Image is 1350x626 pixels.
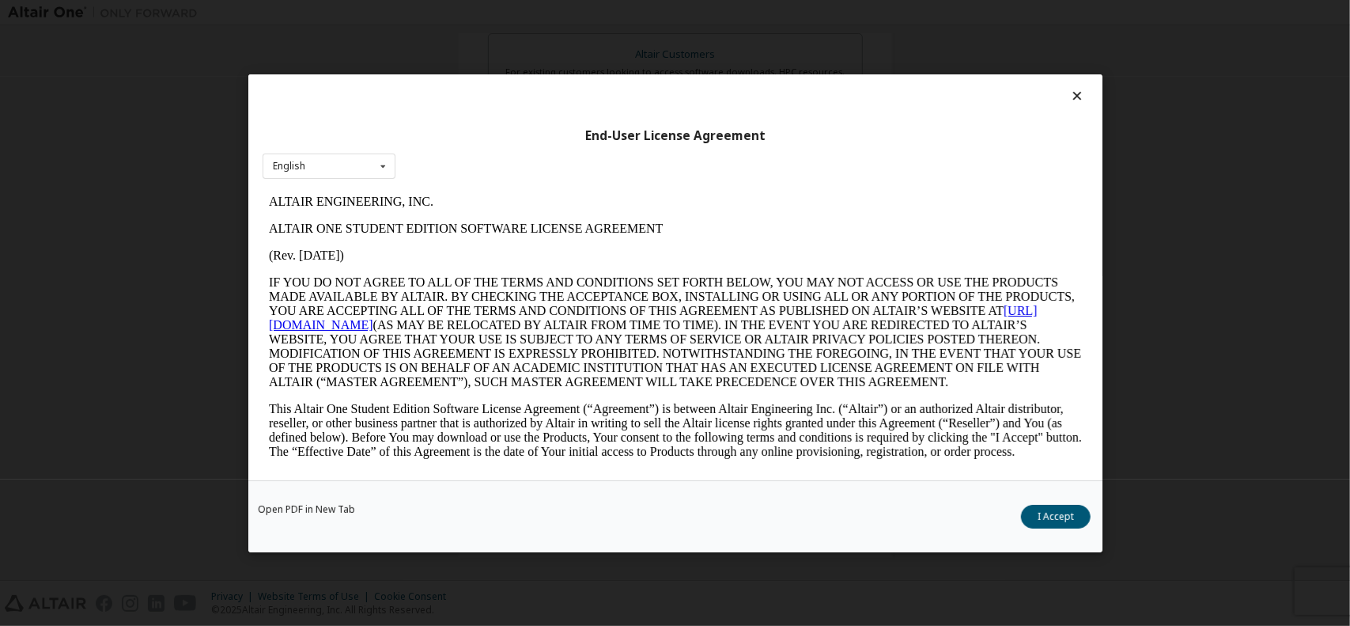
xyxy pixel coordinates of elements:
div: End-User License Agreement [263,127,1088,143]
p: (Rev. [DATE]) [6,60,819,74]
button: I Accept [1021,504,1091,528]
p: This Altair One Student Edition Software License Agreement (“Agreement”) is between Altair Engine... [6,214,819,271]
a: Open PDF in New Tab [258,504,355,514]
p: ALTAIR ONE STUDENT EDITION SOFTWARE LICENSE AGREEMENT [6,33,819,47]
div: English [273,161,305,171]
p: ALTAIR ENGINEERING, INC. [6,6,819,21]
a: [URL][DOMAIN_NAME] [6,116,775,143]
p: IF YOU DO NOT AGREE TO ALL OF THE TERMS AND CONDITIONS SET FORTH BELOW, YOU MAY NOT ACCESS OR USE... [6,87,819,201]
